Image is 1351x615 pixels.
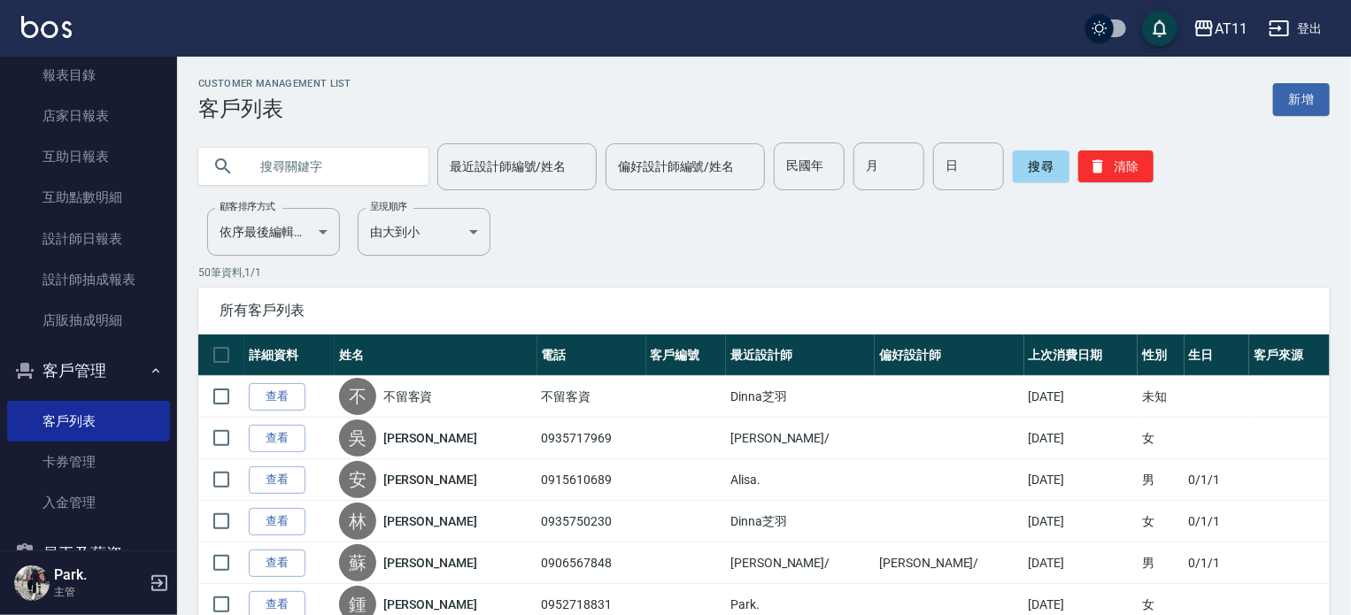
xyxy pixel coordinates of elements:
th: 偏好設計師 [875,334,1023,376]
th: 姓名 [335,334,537,376]
td: [DATE] [1024,542,1139,584]
img: Person [14,565,50,601]
a: [PERSON_NAME] [383,596,477,613]
a: 互助日報表 [7,136,170,177]
a: [PERSON_NAME] [383,429,477,447]
td: 0/1/1 [1185,501,1250,542]
a: [PERSON_NAME] [383,471,477,488]
h5: Park. [54,566,144,584]
div: AT11 [1215,18,1247,40]
td: 未知 [1138,376,1184,418]
td: [DATE] [1024,501,1139,542]
label: 呈現順序 [370,200,407,213]
a: 查看 [249,466,305,494]
a: 查看 [249,550,305,577]
label: 顧客排序方式 [220,200,275,213]
td: [DATE] [1024,418,1139,459]
th: 生日 [1185,334,1250,376]
button: 客戶管理 [7,348,170,394]
a: [PERSON_NAME] [383,512,477,530]
a: [PERSON_NAME] [383,554,477,572]
span: 所有客戶列表 [220,302,1309,319]
a: 報表目錄 [7,55,170,96]
td: Dinna芝羽 [726,501,875,542]
button: save [1142,11,1177,46]
button: 搜尋 [1013,150,1069,182]
td: [PERSON_NAME]/ [726,418,875,459]
td: 0/1/1 [1185,542,1250,584]
td: 男 [1138,542,1184,584]
a: 互助點數明細 [7,177,170,218]
th: 最近設計師 [726,334,875,376]
div: 安 [339,461,376,498]
td: Alisa. [726,459,875,501]
td: [DATE] [1024,459,1139,501]
a: 查看 [249,508,305,535]
td: [PERSON_NAME]/ [726,542,875,584]
a: 卡券管理 [7,442,170,482]
td: 0935750230 [537,501,646,542]
td: [PERSON_NAME]/ [875,542,1023,584]
div: 依序最後編輯時間 [207,208,340,256]
p: 主管 [54,584,144,600]
td: [DATE] [1024,376,1139,418]
td: 0935717969 [537,418,646,459]
div: 林 [339,503,376,540]
th: 性別 [1138,334,1184,376]
th: 客戶編號 [646,334,727,376]
div: 蘇 [339,544,376,581]
a: 設計師日報表 [7,219,170,259]
td: 0906567848 [537,542,646,584]
button: 登出 [1262,12,1330,45]
input: 搜尋關鍵字 [248,142,414,190]
div: 由大到小 [358,208,490,256]
th: 上次消費日期 [1024,334,1139,376]
td: 男 [1138,459,1184,501]
td: 不留客資 [537,376,646,418]
div: 吳 [339,419,376,457]
th: 電話 [537,334,646,376]
a: 客戶列表 [7,401,170,442]
td: 女 [1138,418,1184,459]
a: 入金管理 [7,482,170,523]
a: 查看 [249,425,305,452]
a: 新增 [1273,83,1330,116]
button: 員工及薪資 [7,531,170,577]
th: 詳細資料 [244,334,335,376]
td: Dinna芝羽 [726,376,875,418]
a: 查看 [249,383,305,411]
a: 店販抽成明細 [7,300,170,341]
td: 0915610689 [537,459,646,501]
button: AT11 [1186,11,1254,47]
p: 50 筆資料, 1 / 1 [198,265,1330,281]
h2: Customer Management List [198,78,351,89]
td: 0/1/1 [1185,459,1250,501]
td: 女 [1138,501,1184,542]
a: 設計師抽成報表 [7,259,170,300]
button: 清除 [1078,150,1154,182]
h3: 客戶列表 [198,96,351,121]
img: Logo [21,16,72,38]
a: 不留客資 [383,388,433,405]
div: 不 [339,378,376,415]
a: 店家日報表 [7,96,170,136]
th: 客戶來源 [1249,334,1330,376]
